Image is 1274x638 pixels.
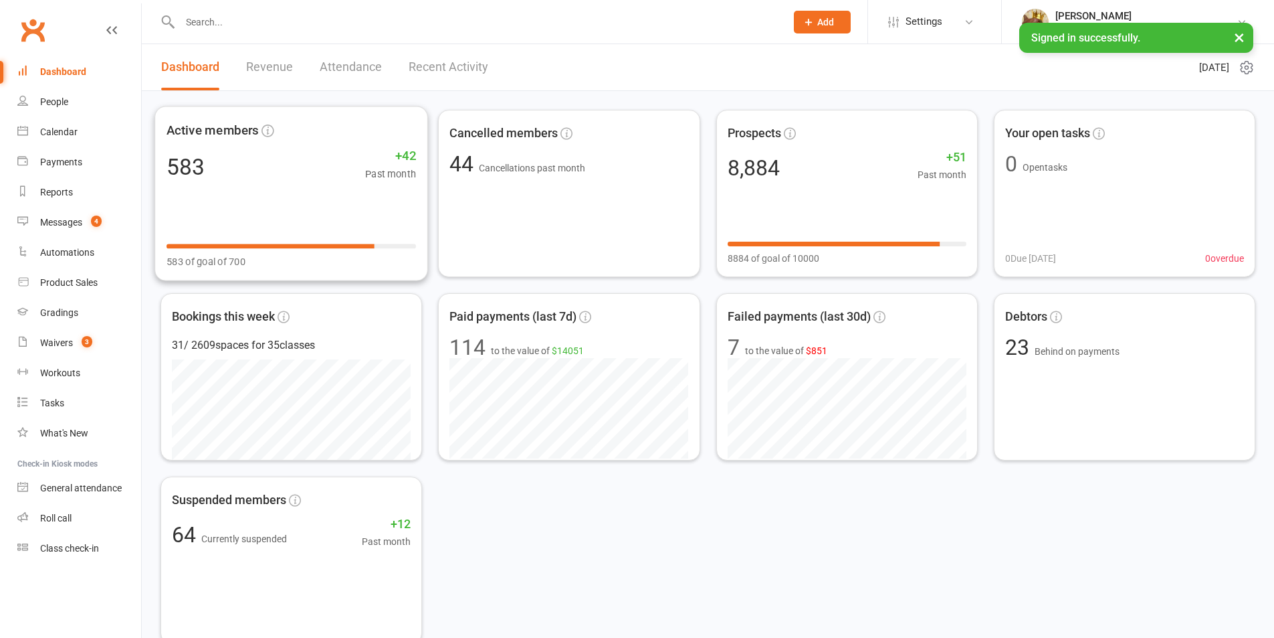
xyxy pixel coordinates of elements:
div: Dashboard [40,66,86,77]
div: Payments [40,157,82,167]
button: Add [794,11,851,33]
a: Tasks [17,388,141,418]
div: Immersion MMA [PERSON_NAME] Waverley [1055,22,1237,34]
a: Reports [17,177,141,208]
a: Class kiosk mode [17,534,141,564]
div: Automations [40,247,94,258]
span: Open tasks [1023,162,1067,173]
span: Cancellations past month [479,163,585,173]
a: What's New [17,418,141,449]
div: Roll call [40,513,72,524]
span: $14051 [552,345,584,356]
a: Clubworx [16,13,49,47]
span: Prospects [728,124,781,143]
a: Roll call [17,503,141,534]
span: Past month [918,167,966,182]
div: What's New [40,428,88,438]
div: 114 [449,337,486,358]
a: Calendar [17,117,141,147]
span: 3 [82,336,92,347]
div: Calendar [40,127,78,137]
span: 44 [449,151,479,177]
span: 583 of goal of 700 [167,253,245,268]
div: Product Sales [40,277,98,288]
a: Automations [17,238,141,268]
span: 8884 of goal of 10000 [728,251,819,266]
span: [DATE] [1199,60,1229,76]
span: Signed in successfully. [1031,31,1140,44]
span: Cancelled members [449,124,558,143]
span: Active members [167,121,259,141]
div: 64 [172,524,287,546]
span: 0 overdue [1205,251,1244,266]
span: +51 [918,148,966,167]
span: +42 [365,146,416,166]
a: Recent Activity [409,44,488,90]
span: Your open tasks [1005,124,1090,143]
div: 583 [167,155,204,177]
span: 0 Due [DATE] [1005,251,1056,266]
input: Search... [176,13,776,31]
span: Add [817,17,834,27]
button: × [1227,23,1251,52]
span: +12 [362,515,411,534]
a: Product Sales [17,268,141,298]
span: $851 [806,345,827,356]
a: General attendance kiosk mode [17,473,141,503]
a: Revenue [246,44,293,90]
a: Waivers 3 [17,328,141,358]
a: Gradings [17,298,141,328]
span: Currently suspended [201,534,287,544]
a: Workouts [17,358,141,388]
div: [PERSON_NAME] [1055,10,1237,22]
span: Behind on payments [1035,346,1120,357]
span: 23 [1005,335,1035,360]
a: Attendance [320,44,382,90]
div: 8,884 [728,157,780,179]
a: People [17,87,141,117]
span: Failed payments (last 30d) [728,307,871,327]
div: People [40,96,68,107]
div: Messages [40,217,82,228]
span: Debtors [1005,307,1047,327]
div: 31 / 2609 spaces for 35 classes [172,337,411,354]
div: 7 [728,337,740,358]
span: to the value of [491,343,584,358]
span: Suspended members [172,491,286,510]
span: Past month [362,534,411,549]
div: Reports [40,187,73,197]
span: Bookings this week [172,307,275,327]
a: Messages 4 [17,208,141,238]
a: Dashboard [161,44,219,90]
span: Settings [906,7,942,37]
div: Class check-in [40,543,99,554]
span: Past month [365,166,416,181]
img: thumb_image1702011042.png [1022,9,1049,35]
div: General attendance [40,483,122,493]
div: Gradings [40,307,78,318]
span: 4 [91,216,102,227]
div: 0 [1005,153,1017,175]
span: Paid payments (last 7d) [449,307,576,327]
div: Waivers [40,337,73,348]
a: Dashboard [17,57,141,87]
a: Payments [17,147,141,177]
div: Workouts [40,368,80,378]
div: Tasks [40,398,64,408]
span: to the value of [745,343,827,358]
